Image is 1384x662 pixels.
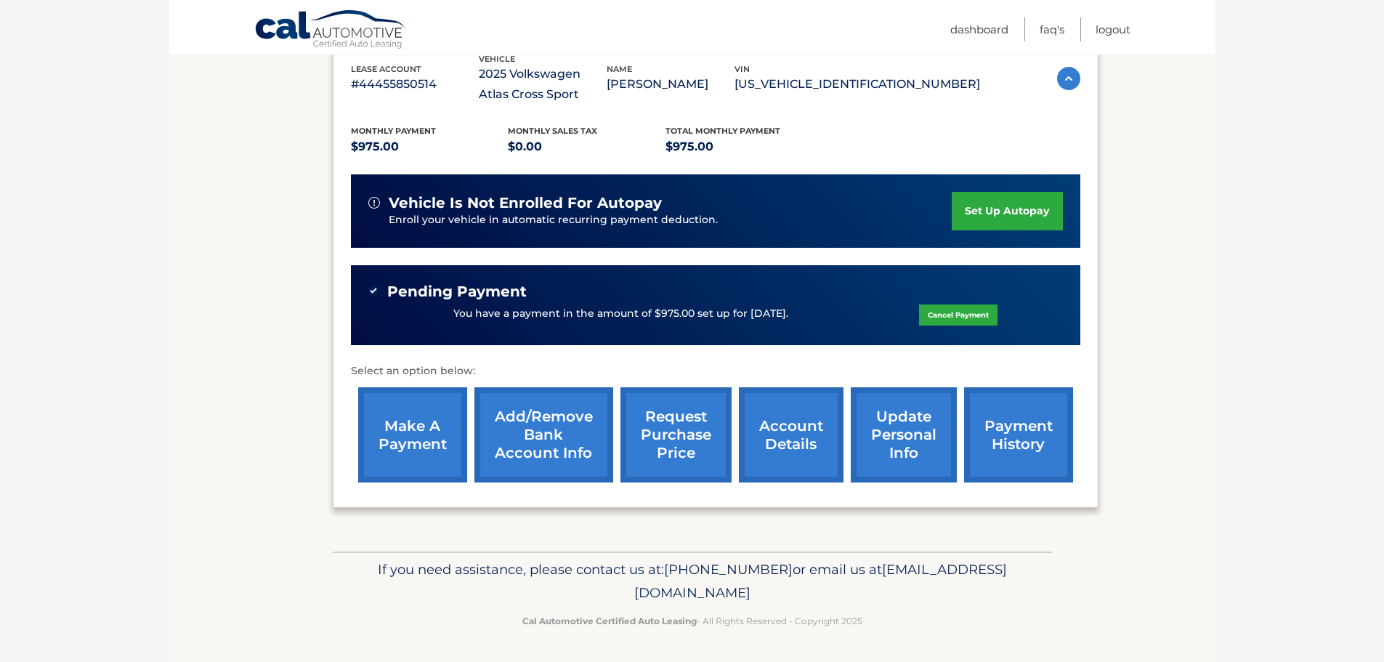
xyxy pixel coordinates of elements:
[950,17,1008,41] a: Dashboard
[508,137,665,157] p: $0.00
[739,387,843,483] a: account details
[389,212,952,228] p: Enroll your vehicle in automatic recurring payment deduction.
[508,126,597,136] span: Monthly sales Tax
[351,137,509,157] p: $975.00
[389,194,662,212] span: vehicle is not enrolled for autopay
[607,74,735,94] p: [PERSON_NAME]
[342,613,1043,629] p: - All Rights Reserved - Copyright 2025
[351,126,436,136] span: Monthly Payment
[919,304,997,326] a: Cancel Payment
[342,558,1043,605] p: If you need assistance, please contact us at: or email us at
[952,192,1062,230] a: set up autopay
[664,561,793,578] span: [PHONE_NUMBER]
[368,197,380,209] img: alert-white.svg
[607,64,632,74] span: name
[479,64,607,105] p: 2025 Volkswagen Atlas Cross Sport
[453,306,788,322] p: You have a payment in the amount of $975.00 set up for [DATE].
[351,363,1080,380] p: Select an option below:
[351,74,479,94] p: #44455850514
[665,126,780,136] span: Total Monthly Payment
[358,387,467,483] a: make a payment
[620,387,732,483] a: request purchase price
[474,387,613,483] a: Add/Remove bank account info
[254,9,407,52] a: Cal Automotive
[368,286,379,296] img: check-green.svg
[387,283,527,301] span: Pending Payment
[351,64,421,74] span: lease account
[479,54,515,64] span: vehicle
[522,615,697,626] strong: Cal Automotive Certified Auto Leasing
[964,387,1073,483] a: payment history
[1040,17,1064,41] a: FAQ's
[851,387,957,483] a: update personal info
[665,137,823,157] p: $975.00
[735,74,980,94] p: [US_VEHICLE_IDENTIFICATION_NUMBER]
[1096,17,1130,41] a: Logout
[735,64,750,74] span: vin
[1057,67,1080,90] img: accordion-active.svg
[634,561,1007,601] span: [EMAIL_ADDRESS][DOMAIN_NAME]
